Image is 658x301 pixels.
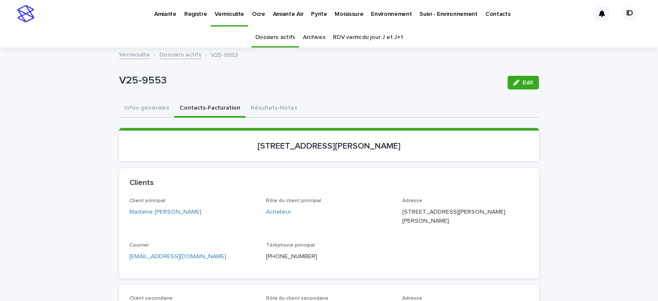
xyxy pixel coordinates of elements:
p: [PHONE_NUMBER] [266,252,392,261]
button: Contacts-Facturation [174,100,245,118]
span: Courriel [129,243,149,248]
p: V25-9553 [119,75,501,87]
a: Madame [PERSON_NAME] [129,208,201,217]
a: RDV vermi du jour J et J+1 [333,27,403,48]
a: [EMAIL_ADDRESS][DOMAIN_NAME] [129,253,226,259]
a: Vermiculite [119,49,150,59]
span: Adresse [402,296,422,301]
span: Rôle du client secondaire [266,296,329,301]
button: Infos-générales [119,100,174,118]
span: Client secondaire [129,296,173,301]
span: Client principal [129,198,165,203]
span: Rôle du client principal [266,198,321,203]
a: Dossiers actifs [159,49,201,59]
button: Résultats-Notes [245,100,302,118]
a: Acheteur [266,208,291,217]
div: ID [623,7,637,21]
button: Edit [508,76,539,89]
p: V25-9553 [211,50,238,59]
span: Téléphone principal [266,243,315,248]
a: Archives [303,27,326,48]
span: Adresse [402,198,422,203]
img: stacker-logo-s-only.png [17,5,34,22]
p: [STREET_ADDRESS][PERSON_NAME][PERSON_NAME] [402,208,529,226]
h2: Clients [129,179,154,188]
a: Dossiers actifs [255,27,295,48]
span: Edit [523,80,533,86]
p: [STREET_ADDRESS][PERSON_NAME] [129,141,529,151]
